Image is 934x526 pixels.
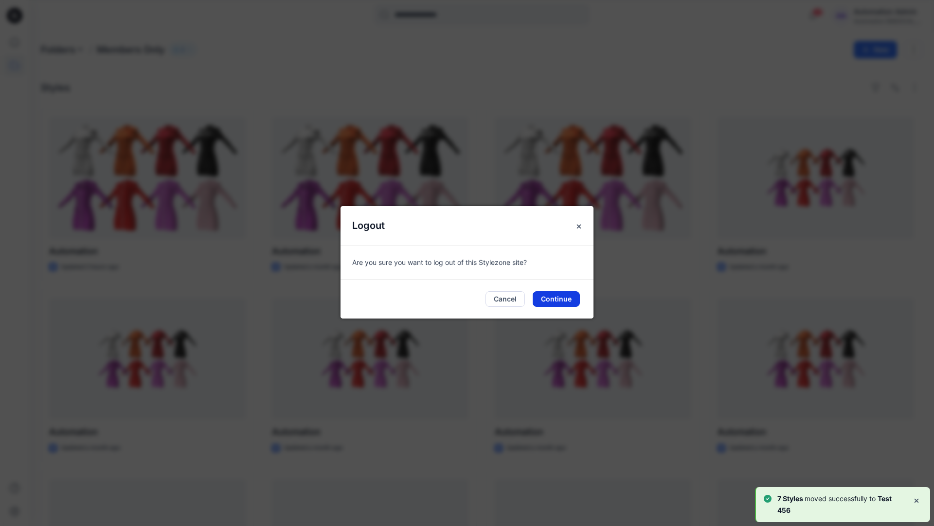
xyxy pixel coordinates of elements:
div: Notifications-bottom-right [751,483,934,526]
p: Are you sure you want to log out of this Stylezone site? [352,257,582,267]
button: Close [570,218,588,235]
b: 7 Styles [777,494,805,503]
button: Continue [533,291,580,307]
button: Cancel [485,291,525,307]
p: moved successfully to [777,493,905,516]
h5: Logout [341,206,396,245]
